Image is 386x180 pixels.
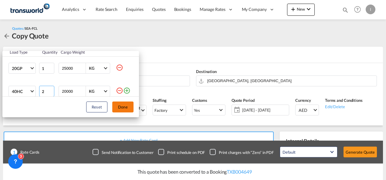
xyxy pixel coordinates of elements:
[12,65,29,72] span: 20GP
[116,64,123,71] md-icon: icon-minus-circle-outline
[12,88,29,95] span: 40HC
[112,102,134,112] button: Done
[8,63,36,74] md-select: Choose: 20GP
[8,86,36,97] md-select: Choose: 40HC
[39,48,57,57] th: Quantity
[39,86,54,97] input: Qty
[2,48,39,57] th: Load Type
[61,63,86,73] input: Enter Weight
[116,87,123,94] md-icon: icon-minus-circle-outline
[39,63,54,74] input: Qty
[61,49,112,55] div: Cargo Weight
[89,89,94,94] div: KG
[123,87,130,94] md-icon: icon-plus-circle-outline
[89,66,94,71] div: KG
[86,102,107,112] button: Reset
[61,86,86,96] input: Enter Weight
